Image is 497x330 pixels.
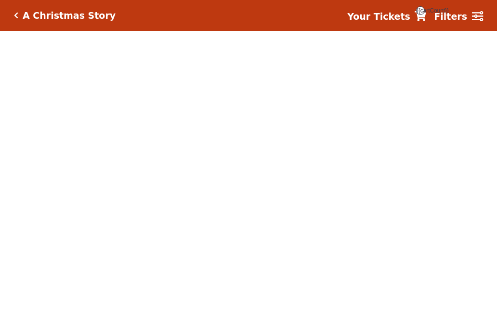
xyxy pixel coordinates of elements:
a: Your Tickets {{cartCount}} [347,10,426,24]
span: {{cartCount}} [416,6,425,15]
a: Filters [434,10,483,24]
h5: A Christmas Story [23,10,116,21]
strong: Your Tickets [347,11,410,22]
strong: Filters [434,11,467,22]
a: Click here to go back to filters [14,12,18,19]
